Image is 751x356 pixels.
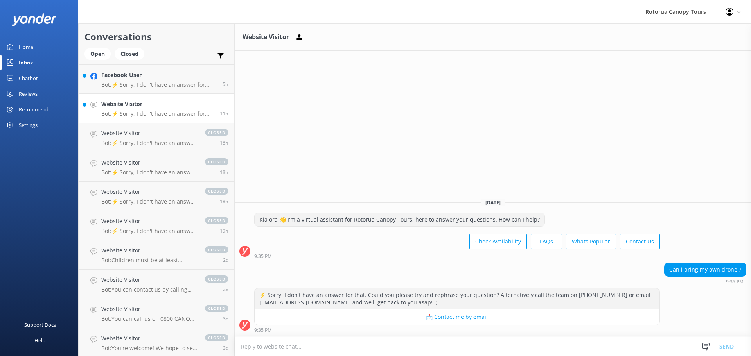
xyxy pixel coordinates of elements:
a: Website VisitorBot:⚡ Sorry, I don't have an answer for that. Could you please try and rephrase yo... [79,182,234,211]
h4: Website Visitor [101,217,197,225]
h4: Website Visitor [101,129,197,138]
span: closed [205,275,228,283]
p: Bot: ⚡ Sorry, I don't have an answer for that. Could you please try and rephrase your question? A... [101,140,197,147]
p: Bot: Children must be at least [DEMOGRAPHIC_DATA] to join the Ultimate Canopy Tour. Unfortunately... [101,257,197,264]
strong: 9:35 PM [254,328,272,333]
h4: Website Visitor [101,246,197,255]
a: Website VisitorBot:⚡ Sorry, I don't have an answer for that. Could you please try and rephrase yo... [79,94,234,123]
div: Oct 07 2025 09:35pm (UTC +13:00) Pacific/Auckland [254,253,660,259]
button: FAQs [531,234,562,249]
h4: Website Visitor [101,100,214,108]
p: Bot: You're welcome! We hope to see you soon! [101,345,197,352]
p: Bot: ⚡ Sorry, I don't have an answer for that. Could you please try and rephrase your question? A... [101,110,214,117]
h4: Website Visitor [101,275,197,284]
span: closed [205,217,228,224]
span: Oct 05 2025 07:01pm (UTC +13:00) Pacific/Auckland [223,286,228,293]
strong: 9:35 PM [726,279,744,284]
a: Open [84,49,115,58]
span: closed [205,129,228,136]
div: Support Docs [24,317,56,333]
div: Inbox [19,55,33,70]
div: Kia ora 👋 I'm a virtual assistant for Rotorua Canopy Tours, here to answer your questions. How ca... [255,213,544,226]
button: 📩 Contact me by email [255,309,659,325]
a: Website VisitorBot:⚡ Sorry, I don't have an answer for that. Could you please try and rephrase yo... [79,211,234,240]
span: closed [205,246,228,253]
div: Reviews [19,86,38,102]
p: Bot: You can call us on 0800 CANOPY (226679) Toll free (within [GEOGRAPHIC_DATA]) or [PHONE_NUMBE... [101,315,197,322]
img: yonder-white-logo.png [12,13,57,26]
a: Website VisitorBot:⚡ Sorry, I don't have an answer for that. Could you please try and rephrase yo... [79,152,234,182]
div: ⚡ Sorry, I don't have an answer for that. Could you please try and rephrase your question? Altern... [255,288,659,309]
h3: Website Visitor [243,32,289,42]
p: Bot: ⚡ Sorry, I don't have an answer for that. Could you please try and rephrase your question? A... [101,169,197,176]
span: [DATE] [481,199,505,206]
div: Chatbot [19,70,38,86]
p: Bot: You can contact us by calling 0800 CANOPY (226679) toll-free within [GEOGRAPHIC_DATA] or [PH... [101,286,197,293]
h4: Website Visitor [101,188,197,196]
button: Whats Popular [566,234,616,249]
a: Website VisitorBot:⚡ Sorry, I don't have an answer for that. Could you please try and rephrase yo... [79,123,234,152]
h4: Website Visitor [101,334,197,343]
span: Oct 04 2025 05:53pm (UTC +13:00) Pacific/Auckland [223,315,228,322]
span: Oct 07 2025 01:59pm (UTC +13:00) Pacific/Auckland [220,198,228,205]
div: Oct 07 2025 09:35pm (UTC +13:00) Pacific/Auckland [254,327,660,333]
a: Website VisitorBot:Children must be at least [DEMOGRAPHIC_DATA] to join the Ultimate Canopy Tour.... [79,240,234,270]
div: Closed [115,48,144,60]
span: Oct 04 2025 10:44am (UTC +13:00) Pacific/Auckland [223,345,228,351]
span: closed [205,334,228,341]
span: closed [205,158,228,165]
span: Oct 07 2025 09:35pm (UTC +13:00) Pacific/Auckland [220,110,228,117]
strong: 9:35 PM [254,254,272,259]
button: Contact Us [620,234,660,249]
a: Facebook UserBot:⚡ Sorry, I don't have an answer for that. Could you please try and rephrase your... [79,64,234,94]
div: Home [19,39,33,55]
span: closed [205,305,228,312]
a: Website VisitorBot:You can call us on 0800 CANOPY (226679) Toll free (within [GEOGRAPHIC_DATA]) o... [79,299,234,328]
p: Bot: ⚡ Sorry, I don't have an answer for that. Could you please try and rephrase your question? A... [101,198,197,205]
div: Oct 07 2025 09:35pm (UTC +13:00) Pacific/Auckland [664,279,746,284]
a: Closed [115,49,148,58]
div: Open [84,48,111,60]
h4: Website Visitor [101,158,197,167]
span: Oct 07 2025 01:59pm (UTC +13:00) Pacific/Auckland [220,169,228,175]
h2: Conversations [84,29,228,44]
p: Bot: ⚡ Sorry, I don't have an answer for that. Could you please try and rephrase your question? A... [101,81,217,88]
a: Website VisitorBot:You can contact us by calling 0800 CANOPY (226679) toll-free within [GEOGRAPHI... [79,270,234,299]
h4: Facebook User [101,71,217,79]
span: Oct 07 2025 01:59pm (UTC +13:00) Pacific/Auckland [220,140,228,146]
span: Oct 05 2025 08:01pm (UTC +13:00) Pacific/Auckland [223,257,228,263]
div: Help [34,333,45,348]
div: Recommend [19,102,49,117]
span: Oct 08 2025 03:44am (UTC +13:00) Pacific/Auckland [223,81,228,88]
span: closed [205,188,228,195]
p: Bot: ⚡ Sorry, I don't have an answer for that. Could you please try and rephrase your question? A... [101,227,197,234]
span: Oct 07 2025 01:44pm (UTC +13:00) Pacific/Auckland [220,227,228,234]
button: Check Availability [469,234,527,249]
div: Settings [19,117,38,133]
div: Can i bring my own drone ? [665,263,746,276]
h4: Website Visitor [101,305,197,313]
